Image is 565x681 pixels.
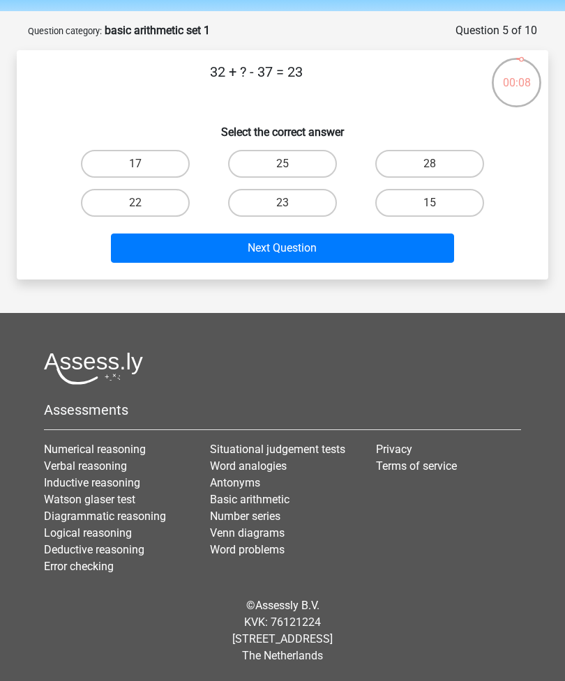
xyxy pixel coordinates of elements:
h5: Assessments [44,401,521,418]
a: Deductive reasoning [44,543,144,556]
a: Verbal reasoning [44,459,127,473]
a: Antonyms [210,476,260,489]
small: Question category: [28,26,102,36]
strong: basic arithmetic set 1 [105,24,210,37]
a: Error checking [44,560,114,573]
a: Privacy [376,443,412,456]
label: 17 [81,150,190,178]
div: © KVK: 76121224 [STREET_ADDRESS] The Netherlands [33,586,532,675]
button: Next Question [111,234,455,263]
label: 15 [375,189,484,217]
a: Inductive reasoning [44,476,140,489]
a: Numerical reasoning [44,443,146,456]
a: Venn diagrams [210,526,285,540]
a: Assessly B.V. [255,599,319,612]
a: Diagrammatic reasoning [44,510,166,523]
div: 00:08 [490,56,543,91]
label: 25 [228,150,337,178]
a: Number series [210,510,280,523]
label: 28 [375,150,484,178]
a: Word analogies [210,459,287,473]
a: Terms of service [376,459,457,473]
div: Question 5 of 10 [455,22,537,39]
a: Watson glaser test [44,493,135,506]
p: 32 + ? - 37 = 23 [39,61,474,103]
img: Assessly logo [44,352,143,385]
a: Basic arithmetic [210,493,289,506]
a: Word problems [210,543,285,556]
label: 23 [228,189,337,217]
a: Logical reasoning [44,526,132,540]
label: 22 [81,189,190,217]
h6: Select the correct answer [39,114,526,139]
a: Situational judgement tests [210,443,345,456]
